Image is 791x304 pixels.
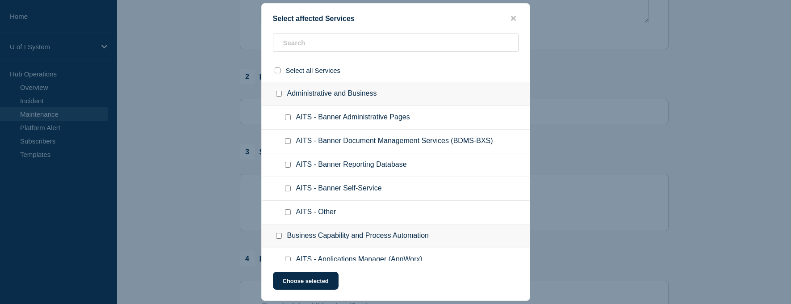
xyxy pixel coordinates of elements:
[273,272,339,290] button: Choose selected
[296,113,410,122] span: AITS - Banner Administrative Pages
[262,82,530,106] div: Administrative and Business
[296,160,407,169] span: AITS - Banner Reporting Database
[262,14,530,23] div: Select affected Services
[285,257,291,262] input: AITS - Applications Manager (AppWorx) checkbox
[275,68,280,73] input: select all checkbox
[296,208,336,217] span: AITS - Other
[276,233,282,239] input: Business Capability and Process Automation checkbox
[273,34,519,52] input: Search
[296,184,382,193] span: AITS - Banner Self-Service
[286,67,341,74] span: Select all Services
[285,138,291,144] input: AITS - Banner Document Management Services (BDMS-BXS) checkbox
[508,14,519,23] button: close button
[296,255,423,264] span: AITS - Applications Manager (AppWorx)
[285,162,291,168] input: AITS - Banner Reporting Database checkbox
[285,209,291,215] input: AITS - Other checkbox
[296,137,493,146] span: AITS - Banner Document Management Services (BDMS-BXS)
[262,224,530,248] div: Business Capability and Process Automation
[285,186,291,191] input: AITS - Banner Self-Service checkbox
[285,114,291,120] input: AITS - Banner Administrative Pages checkbox
[276,91,282,97] input: Administrative and Business checkbox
